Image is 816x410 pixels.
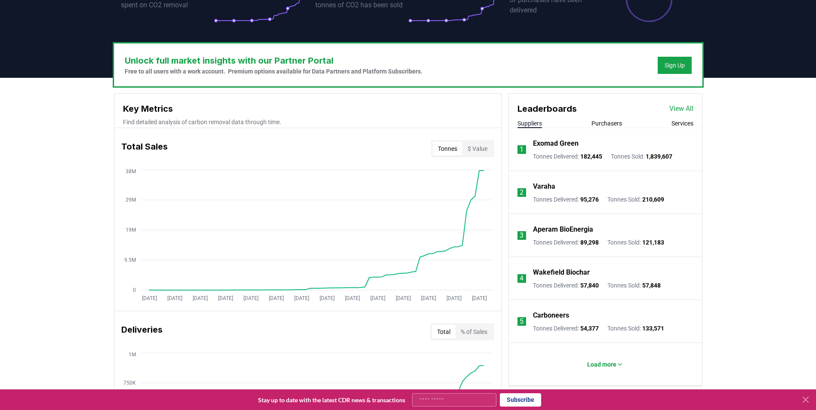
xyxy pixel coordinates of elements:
button: Load more [580,356,630,373]
span: 57,840 [580,282,599,289]
tspan: 0 [133,287,136,293]
p: Load more [587,360,616,369]
p: Tonnes Delivered : [533,152,602,161]
p: Tonnes Delivered : [533,281,599,290]
p: Tonnes Sold : [607,324,664,333]
tspan: [DATE] [471,295,487,301]
tspan: [DATE] [142,295,157,301]
tspan: [DATE] [319,295,334,301]
span: 54,377 [580,325,599,332]
h3: Deliveries [121,323,163,340]
tspan: [DATE] [243,295,258,301]
h3: Total Sales [121,140,168,157]
p: 1 [520,144,523,155]
h3: Key Metrics [123,102,493,115]
button: Tonnes [433,142,462,156]
p: Free to all users with a work account. Premium options available for Data Partners and Platform S... [125,67,422,76]
tspan: [DATE] [370,295,385,301]
p: Tonnes Sold : [607,281,661,290]
span: 210,609 [642,196,664,203]
span: 133,571 [642,325,664,332]
p: 5 [520,316,523,327]
button: Total [432,325,456,339]
button: Purchasers [591,119,622,128]
button: Suppliers [517,119,542,128]
tspan: 19M [126,227,136,233]
span: 121,183 [642,239,664,246]
button: Services [671,119,693,128]
a: Carboneers [533,310,569,321]
button: $ Value [462,142,493,156]
p: 2 [520,187,523,198]
span: 182,445 [580,153,602,160]
p: Find detailed analysis of carbon removal data through time. [123,118,493,126]
tspan: [DATE] [294,295,309,301]
tspan: [DATE] [218,295,233,301]
p: Tonnes Sold : [611,152,672,161]
a: Wakefield Biochar [533,267,590,278]
tspan: 38M [126,168,136,174]
tspan: 29M [126,197,136,203]
p: 3 [520,230,523,241]
span: 89,298 [580,239,599,246]
p: Tonnes Delivered : [533,324,599,333]
tspan: 750K [123,380,136,386]
a: Aperam BioEnergia [533,224,593,235]
h3: Leaderboards [517,102,577,115]
span: 57,848 [642,282,661,289]
p: Tonnes Delivered : [533,238,599,247]
a: Exomad Green [533,138,579,149]
tspan: [DATE] [395,295,410,301]
p: Tonnes Delivered : [533,195,599,204]
p: 4 [520,273,523,284]
tspan: [DATE] [268,295,283,301]
tspan: [DATE] [446,295,461,301]
tspan: 1M [129,352,136,358]
tspan: [DATE] [192,295,207,301]
button: Sign Up [658,57,692,74]
tspan: [DATE] [345,295,360,301]
button: % of Sales [456,325,493,339]
tspan: [DATE] [421,295,436,301]
tspan: [DATE] [167,295,182,301]
p: Tonnes Sold : [607,238,664,247]
span: 1,839,607 [646,153,672,160]
a: Varaha [533,181,555,192]
h3: Unlock full market insights with our Partner Portal [125,54,422,67]
span: 95,276 [580,196,599,203]
a: View All [669,104,693,114]
a: Sign Up [665,61,685,70]
p: Tonnes Sold : [607,195,664,204]
tspan: 9.5M [124,257,136,263]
